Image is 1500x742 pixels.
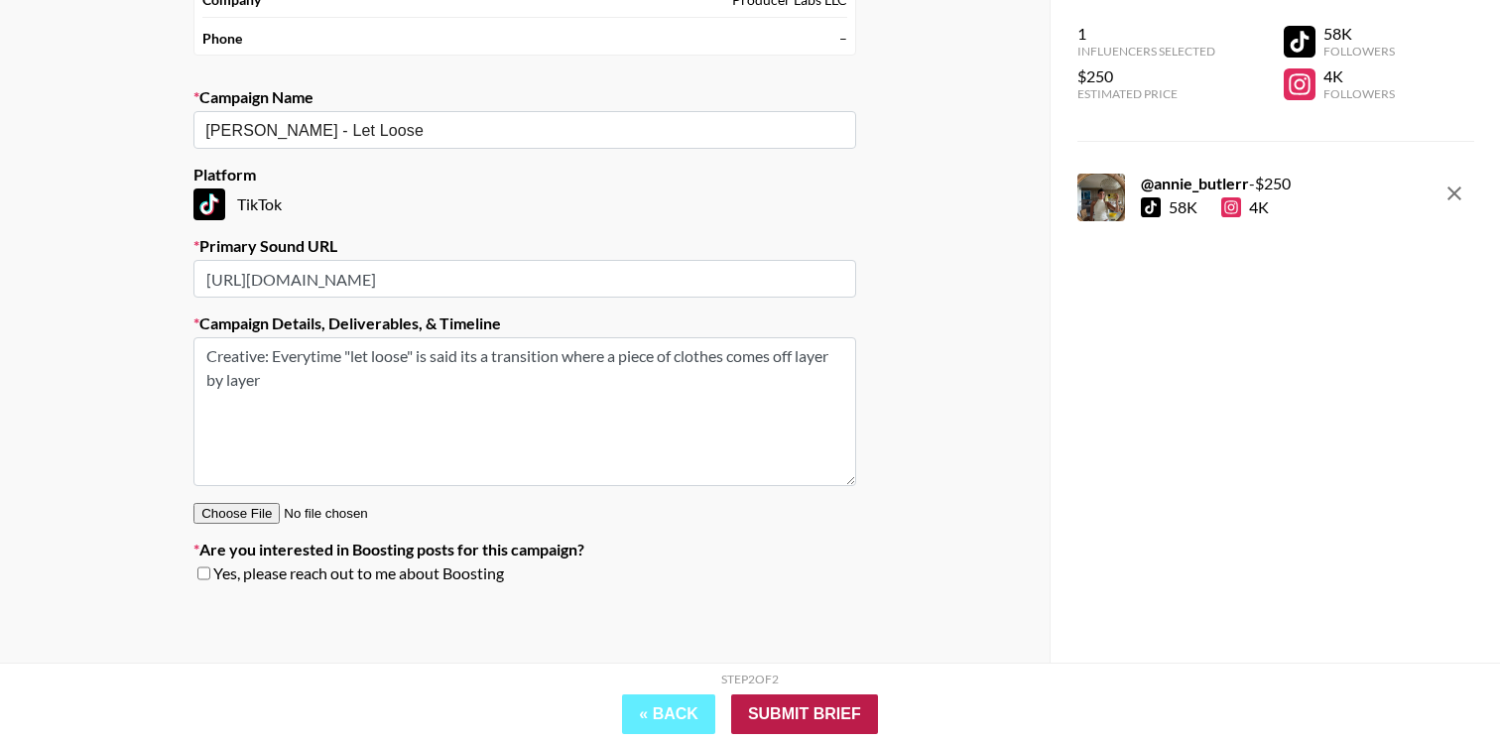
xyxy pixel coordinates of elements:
div: 58K [1323,24,1395,44]
div: – [839,30,847,48]
div: 58K [1169,197,1197,217]
button: remove [1435,174,1474,213]
label: Platform [193,165,856,185]
strong: Phone [202,30,242,48]
input: Old Town Road - Lil Nas X + Billy Ray Cyrus [205,119,817,142]
label: Are you interested in Boosting posts for this campaign? [193,540,856,559]
div: Followers [1323,86,1395,101]
div: 1 [1077,24,1215,44]
button: « Back [622,694,715,734]
iframe: Drift Widget Chat Controller [1401,643,1476,718]
div: Estimated Price [1077,86,1215,101]
div: Step 2 of 2 [721,672,779,686]
strong: @ annie_butlerr [1141,174,1249,192]
label: Campaign Name [193,87,856,107]
img: TikTok [193,188,225,220]
label: Campaign Details, Deliverables, & Timeline [193,313,856,333]
div: TikTok [193,188,856,220]
div: 4K [1323,66,1395,86]
div: Influencers Selected [1077,44,1215,59]
div: Followers [1323,44,1395,59]
input: https://www.tiktok.com/music/Old-Town-Road-6683330941219244813 [193,260,856,298]
label: Primary Sound URL [193,236,856,256]
input: Submit Brief [731,694,878,734]
div: - $ 250 [1141,174,1291,193]
div: 4K [1221,197,1269,217]
div: $250 [1077,66,1215,86]
span: Yes, please reach out to me about Boosting [213,563,504,583]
